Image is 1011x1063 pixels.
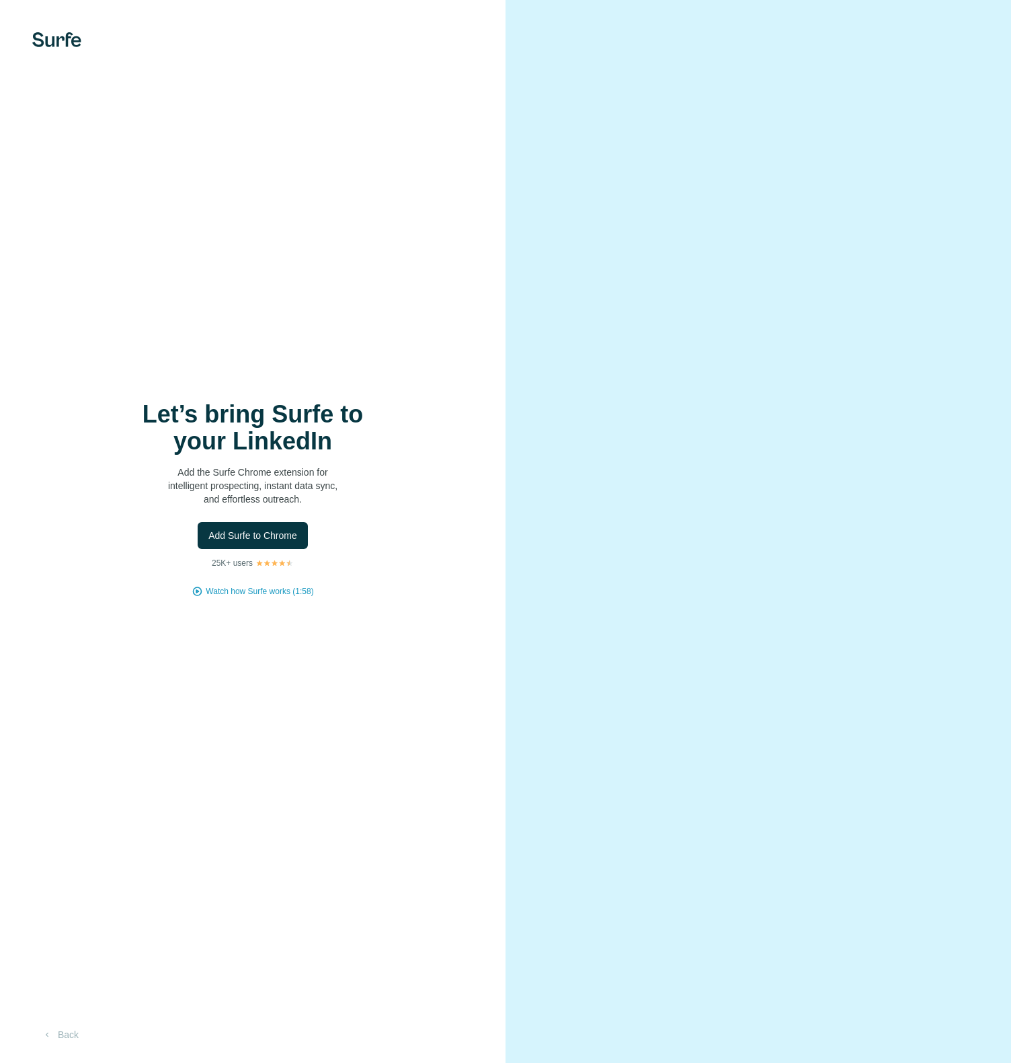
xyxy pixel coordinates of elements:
span: Add Surfe to Chrome [208,529,297,542]
button: Back [32,1023,88,1047]
img: Rating Stars [255,559,294,567]
img: Surfe's logo [32,32,81,47]
p: 25K+ users [212,557,253,569]
p: Add the Surfe Chrome extension for intelligent prospecting, instant data sync, and effortless out... [118,466,387,506]
h1: Let’s bring Surfe to your LinkedIn [118,401,387,455]
button: Watch how Surfe works (1:58) [206,585,313,597]
button: Add Surfe to Chrome [198,522,308,549]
